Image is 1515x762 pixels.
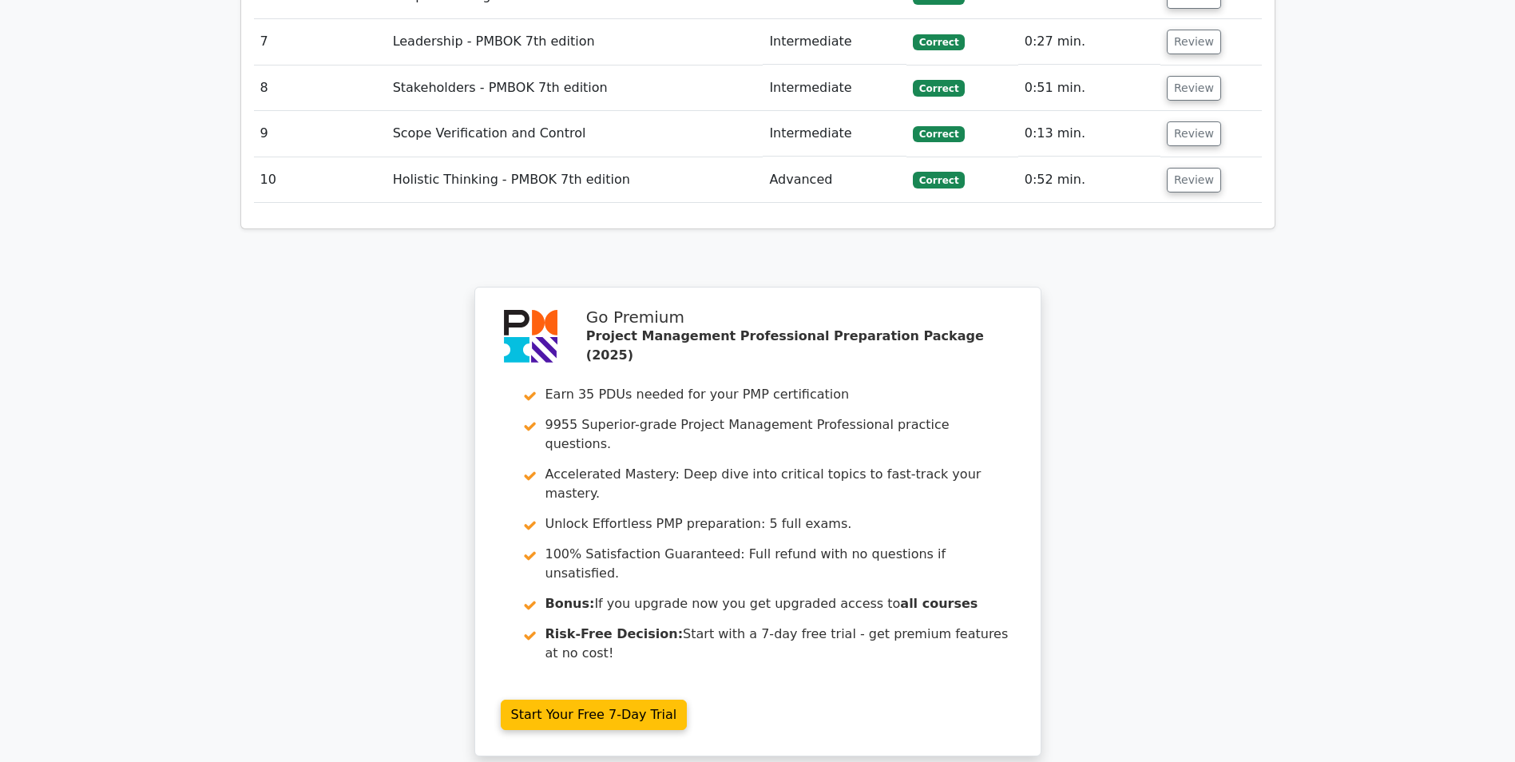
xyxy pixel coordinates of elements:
td: 7 [254,19,387,65]
td: 0:51 min. [1018,65,1160,111]
td: Holistic Thinking - PMBOK 7th edition [387,157,763,203]
td: 8 [254,65,387,111]
td: 9 [254,111,387,157]
button: Review [1167,30,1221,54]
span: Correct [913,126,965,142]
td: Scope Verification and Control [387,111,763,157]
span: Correct [913,34,965,50]
td: 0:13 min. [1018,111,1160,157]
button: Review [1167,121,1221,146]
td: 0:52 min. [1018,157,1160,203]
span: Correct [913,80,965,96]
td: Intermediate [763,111,906,157]
button: Review [1167,76,1221,101]
button: Review [1167,168,1221,192]
td: Intermediate [763,19,906,65]
td: Intermediate [763,65,906,111]
td: Stakeholders - PMBOK 7th edition [387,65,763,111]
td: 10 [254,157,387,203]
td: 0:27 min. [1018,19,1160,65]
a: Start Your Free 7-Day Trial [501,700,688,730]
td: Leadership - PMBOK 7th edition [387,19,763,65]
td: Advanced [763,157,906,203]
span: Correct [913,172,965,188]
